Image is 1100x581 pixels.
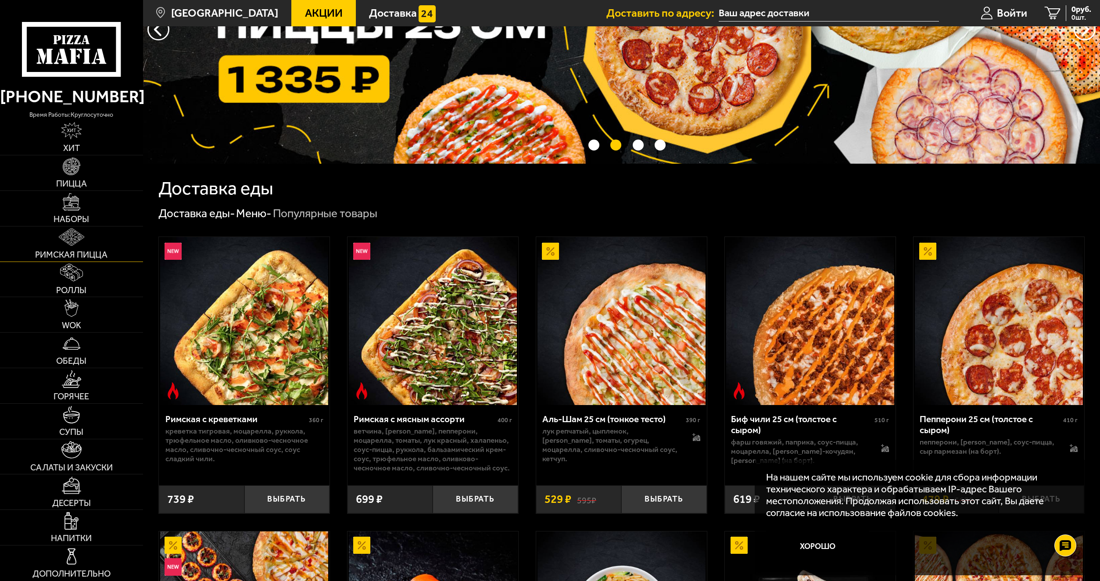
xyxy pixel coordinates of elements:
span: 699 ₽ [356,494,383,505]
img: Пепперони 25 см (толстое с сыром) [915,237,1083,405]
span: Римская пицца [35,251,107,259]
img: Острое блюдо [353,382,370,399]
div: Аль-Шам 25 см (тонкое тесто) [542,413,684,424]
s: 595 ₽ [577,494,596,505]
p: креветка тигровая, моцарелла, руккола, трюфельное масло, оливково-чесночное масло, сливочно-чесно... [165,427,323,463]
span: Роллы [56,286,86,295]
span: Горячее [54,392,89,401]
span: Дополнительно [32,570,111,578]
span: Обеды [56,357,86,366]
div: Биф чили 25 см (толстое с сыром) [731,413,872,435]
img: Биф чили 25 см (толстое с сыром) [726,237,894,405]
img: Акционный [542,243,559,260]
img: Острое блюдо [731,382,748,399]
img: Акционный [731,537,748,554]
p: лук репчатый, цыпленок, [PERSON_NAME], томаты, огурец, моцарелла, сливочно-чесночный соус, кетчуп. [542,427,681,463]
span: WOK [62,321,81,330]
button: точки переключения [588,140,599,151]
span: 529 ₽ [545,494,571,505]
img: Акционный [919,243,936,260]
span: Доставить по адресу: [606,7,719,18]
p: ветчина, [PERSON_NAME], пепперони, моцарелла, томаты, лук красный, халапеньо, соус-пицца, руккола... [354,427,512,472]
span: 400 г [498,416,512,424]
img: Акционный [353,537,370,554]
a: АкционныйПепперони 25 см (толстое с сыром) [914,237,1084,405]
p: На нашем сайте мы используем cookie для сбора информации технического характера и обрабатываем IP... [766,471,1068,519]
span: Акции [305,7,343,18]
img: Аль-Шам 25 см (тонкое тесто) [537,237,706,405]
h1: Доставка еды [158,179,273,198]
span: 510 г [874,416,889,424]
span: Пицца [56,179,87,188]
span: Супы [59,428,83,437]
img: Римская с креветками [160,237,328,405]
div: Пепперони 25 см (толстое с сыром) [920,413,1061,435]
a: НовинкаОстрое блюдоРимская с мясным ассорти [348,237,518,405]
button: Выбрать [621,485,706,513]
span: 619 ₽ [733,494,760,505]
img: Новинка [165,558,182,575]
img: Новинка [165,243,182,260]
div: Римская с мясным ассорти [354,413,495,424]
span: 360 г [309,416,323,424]
a: Острое блюдоБиф чили 25 см (толстое с сыром) [725,237,896,405]
a: АкционныйАль-Шам 25 см (тонкое тесто) [536,237,707,405]
span: Доставка [369,7,417,18]
img: 15daf4d41897b9f0e9f617042186c801.svg [419,5,436,22]
button: точки переключения [610,140,621,151]
span: [GEOGRAPHIC_DATA] [171,7,278,18]
p: фарш говяжий, паприка, соус-пицца, моцарелла, [PERSON_NAME]-кочудян, [PERSON_NAME] (на борт). [731,438,870,465]
button: точки переключения [655,140,666,151]
a: Доставка еды- [158,207,235,220]
span: Десерты [52,499,91,508]
button: точки переключения [633,140,644,151]
button: Выбрать [244,485,330,513]
a: Меню- [236,207,271,220]
span: Салаты и закуски [30,463,113,472]
span: Наборы [54,215,89,224]
span: 410 г [1063,416,1078,424]
span: 0 руб. [1071,5,1091,13]
img: Акционный [165,537,182,554]
span: 390 г [686,416,700,424]
button: следующий [147,18,169,40]
img: Острое блюдо [165,382,182,399]
input: Ваш адрес доставки [719,5,939,22]
img: Римская с мясным ассорти [349,237,517,405]
span: 0 шт. [1071,14,1091,21]
span: Хит [63,144,80,153]
p: пепперони, [PERSON_NAME], соус-пицца, сыр пармезан (на борт). [920,438,1058,456]
span: Войти [997,7,1027,18]
button: Хорошо [766,530,869,564]
div: Римская с креветками [165,413,307,424]
span: Напитки [51,534,92,543]
img: Новинка [353,243,370,260]
a: НовинкаОстрое блюдоРимская с креветками [159,237,330,405]
div: Популярные товары [273,206,377,221]
button: Выбрать [433,485,518,513]
span: 739 ₽ [167,494,194,505]
button: предыдущий [1074,18,1096,40]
